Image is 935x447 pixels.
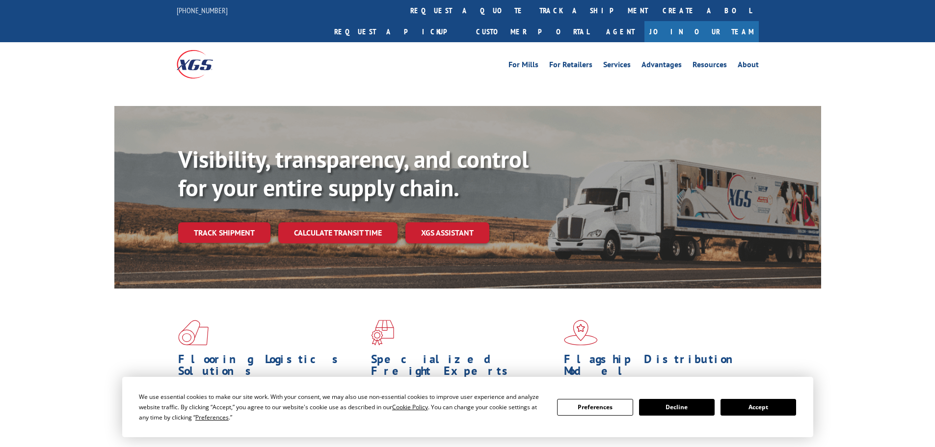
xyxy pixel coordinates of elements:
[278,222,398,243] a: Calculate transit time
[371,320,394,345] img: xgs-icon-focused-on-flooring-red
[564,320,598,345] img: xgs-icon-flagship-distribution-model-red
[721,399,796,416] button: Accept
[564,353,749,382] h1: Flagship Distribution Model
[508,61,538,72] a: For Mills
[327,21,469,42] a: Request a pickup
[557,399,633,416] button: Preferences
[693,61,727,72] a: Resources
[178,353,364,382] h1: Flooring Logistics Solutions
[596,21,644,42] a: Agent
[195,413,229,421] span: Preferences
[603,61,631,72] a: Services
[644,21,759,42] a: Join Our Team
[178,222,270,243] a: Track shipment
[392,403,428,411] span: Cookie Policy
[549,61,592,72] a: For Retailers
[139,392,545,422] div: We use essential cookies to make our site work. With your consent, we may also use non-essential ...
[177,5,228,15] a: [PHONE_NUMBER]
[738,61,759,72] a: About
[178,320,209,345] img: xgs-icon-total-supply-chain-intelligence-red
[639,399,715,416] button: Decline
[469,21,596,42] a: Customer Portal
[178,144,529,203] b: Visibility, transparency, and control for your entire supply chain.
[405,222,489,243] a: XGS ASSISTANT
[371,353,557,382] h1: Specialized Freight Experts
[641,61,682,72] a: Advantages
[122,377,813,437] div: Cookie Consent Prompt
